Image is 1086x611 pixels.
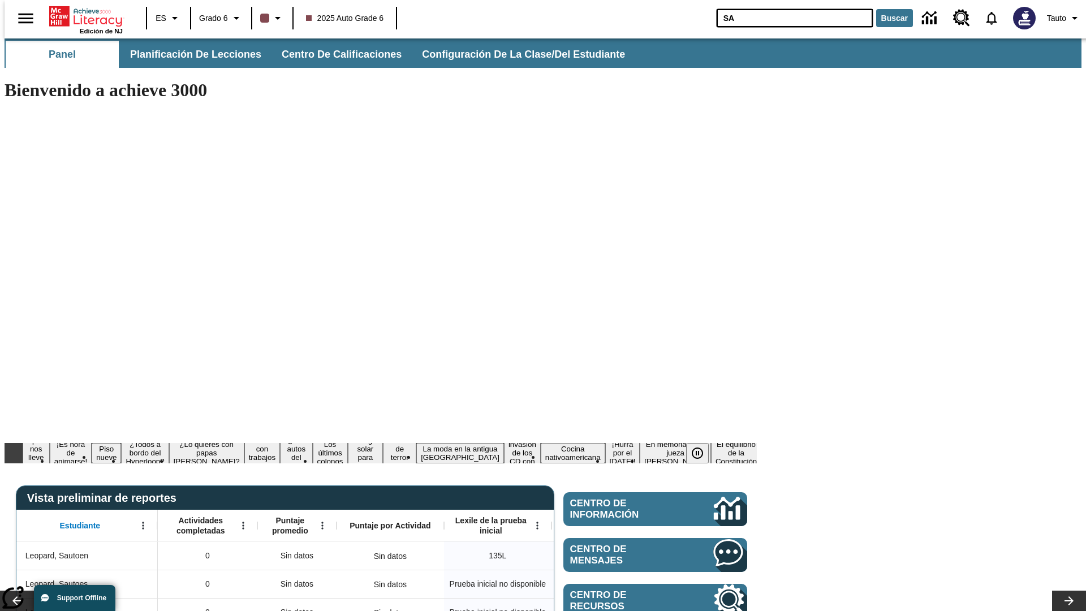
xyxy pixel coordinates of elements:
[5,38,1081,68] div: Subbarra de navegación
[49,4,123,35] div: Portada
[416,443,504,463] button: Diapositiva 11 La moda en la antigua Roma
[368,545,412,567] div: Sin datos, Leopard, Sautoen
[9,2,42,35] button: Abrir el menú lateral
[25,550,88,562] span: Leopard, Sautoen
[570,544,680,566] span: Centro de mensajes
[5,80,757,101] h1: Bienvenido a achieve 3000
[413,41,634,68] button: Configuración de la clase/del estudiante
[686,443,709,463] button: Pausar
[205,550,210,562] span: 0
[169,438,244,467] button: Diapositiva 5 ¿Lo quieres con papas fritas?
[158,541,257,570] div: 0, Leopard, Sautoen
[686,443,720,463] div: Pausar
[717,9,873,27] input: Buscar campo
[121,438,169,467] button: Diapositiva 4 ¿Todos a bordo del Hyperloop?
[570,498,676,520] span: Centro de información
[235,517,252,534] button: Abrir menú
[275,573,319,596] span: Sin datos
[605,438,640,467] button: Diapositiva 14 ¡Hurra por el Día de la Constitución!
[263,515,317,536] span: Puntaje promedio
[163,515,238,536] span: Actividades completadas
[25,578,88,590] span: Leopard, Sautoes
[34,585,115,611] button: Support Offline
[275,544,319,567] span: Sin datos
[1013,7,1036,29] img: Avatar
[199,12,228,24] span: Grado 6
[49,5,123,28] a: Portada
[313,438,348,467] button: Diapositiva 8 Los últimos colonos
[368,573,412,596] div: Sin datos, Leopard, Sautoes
[5,41,635,68] div: Subbarra de navegación
[876,9,913,27] button: Buscar
[529,517,546,534] button: Abrir menú
[121,41,270,68] button: Planificación de lecciones
[60,520,101,531] span: Estudiante
[314,517,331,534] button: Abrir menú
[49,48,76,61] span: Panel
[205,578,210,590] span: 0
[150,8,187,28] button: Lenguaje: ES, Selecciona un idioma
[135,517,152,534] button: Abrir menú
[256,8,289,28] button: El color de la clase es café oscuro. Cambiar el color de la clase.
[348,434,383,472] button: Diapositiva 9 Energía solar para todos
[563,492,747,526] a: Centro de información
[50,438,92,467] button: Diapositiva 2 ¡Es hora de animarse!
[92,443,121,463] button: Diapositiva 3 Piso nueve
[6,41,119,68] button: Panel
[915,3,946,34] a: Centro de información
[257,541,337,570] div: Sin datos, Leopard, Sautoen
[489,550,506,562] span: 135 Lexile, Leopard, Sautoen
[383,426,416,480] button: Diapositiva 10 La historia de terror del tomate
[1047,12,1066,24] span: Tauto
[541,443,605,463] button: Diapositiva 13 Cocina nativoamericana
[23,426,50,480] button: Diapositiva 1 ¡Deja que nos lleve el auto!
[130,48,261,61] span: Planificación de lecciones
[504,430,541,476] button: Diapositiva 12 La invasión de los CD con Internet
[273,41,411,68] button: Centro de calificaciones
[640,438,711,467] button: Diapositiva 15 En memoria de la jueza O'Connor
[158,570,257,598] div: 0, Leopard, Sautoes
[1006,3,1042,33] button: Escoja un nuevo avatar
[350,520,430,531] span: Puntaje por Actividad
[946,3,977,33] a: Centro de recursos, Se abrirá en una pestaña nueva.
[195,8,248,28] button: Grado: Grado 6, Elige un grado
[450,515,532,536] span: Lexile de la prueba inicial
[563,538,747,572] a: Centro de mensajes
[244,434,280,472] button: Diapositiva 6 Niños con trabajos sucios
[306,12,384,24] span: 2025 Auto Grade 6
[422,48,625,61] span: Configuración de la clase/del estudiante
[80,28,123,35] span: Edición de NJ
[280,434,312,472] button: Diapositiva 7 ¿Los autos del futuro?
[977,3,1006,33] a: Notificaciones
[450,578,546,590] span: Prueba inicial no disponible, Leopard, Sautoes
[282,48,402,61] span: Centro de calificaciones
[711,438,761,467] button: Diapositiva 16 El equilibrio de la Constitución
[156,12,166,24] span: ES
[27,492,182,505] span: Vista preliminar de reportes
[1052,591,1086,611] button: Carrusel de lecciones, seguir
[1042,8,1086,28] button: Perfil/Configuración
[257,570,337,598] div: Sin datos, Leopard, Sautoes
[57,594,106,602] span: Support Offline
